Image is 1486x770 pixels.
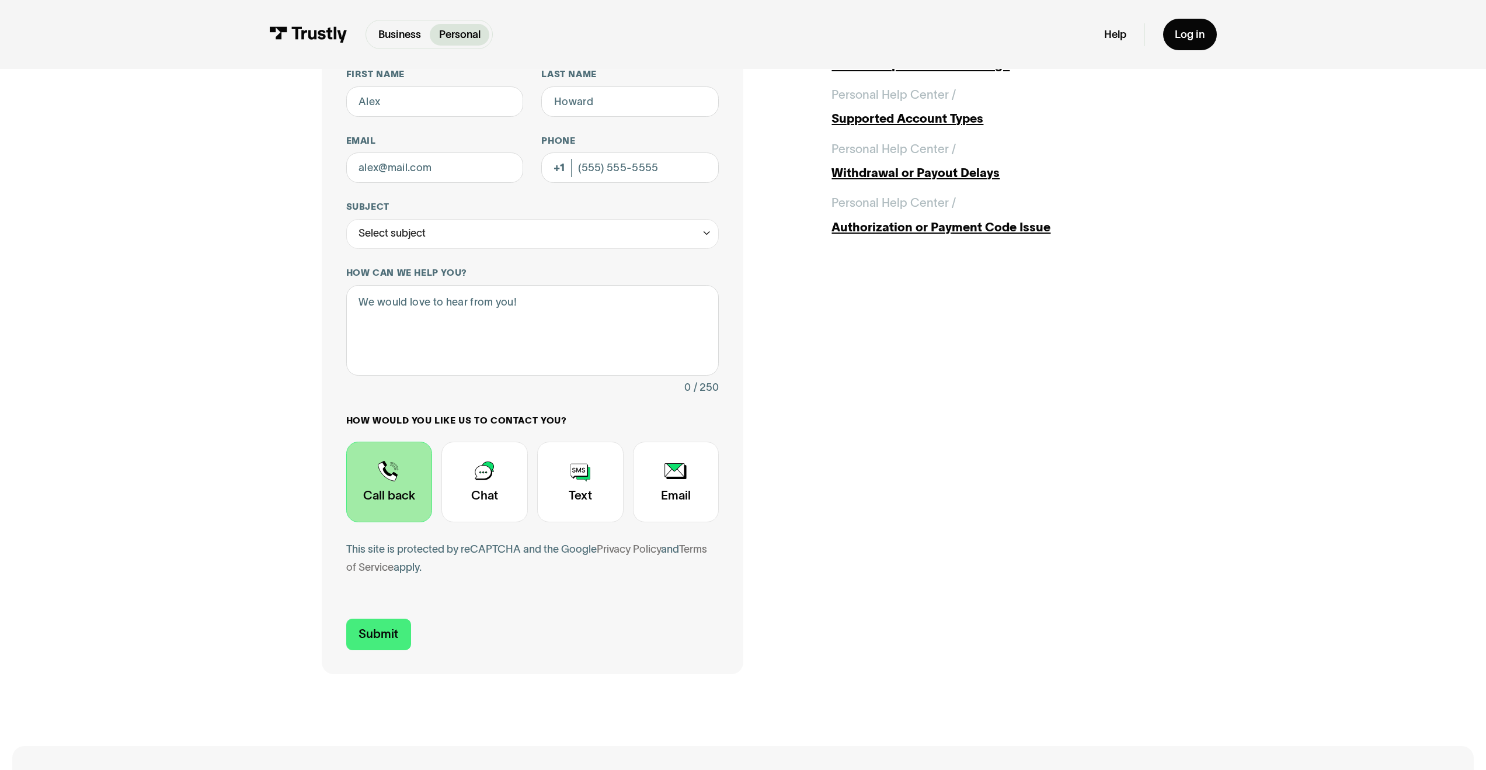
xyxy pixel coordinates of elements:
a: Log in [1163,19,1217,50]
div: Select subject [359,224,426,242]
div: 0 [684,379,691,397]
div: Personal Help Center / [831,86,956,104]
a: Personal Help Center /Authorization or Payment Code Issue [831,194,1164,236]
label: Email [346,135,524,147]
input: Submit [346,619,411,650]
div: Personal Help Center / [831,194,956,212]
label: How would you like us to contact you? [346,415,719,427]
a: Help [1104,28,1126,41]
a: Personal Help Center /Withdrawal or Payout Delays [831,140,1164,182]
div: Authorization or Payment Code Issue [831,218,1164,237]
img: Trustly Logo [269,26,347,43]
a: Personal Help Center /Supported Account Types [831,86,1164,128]
div: Personal Help Center / [831,140,956,158]
input: (555) 555-5555 [541,152,719,183]
div: This site is protected by reCAPTCHA and the Google and apply. [346,540,719,577]
input: alex@mail.com [346,152,524,183]
div: Withdrawal or Payout Delays [831,164,1164,182]
div: Supported Account Types [831,110,1164,128]
input: Alex [346,86,524,117]
input: Howard [541,86,719,117]
div: / 250 [694,379,719,397]
a: Business [369,24,430,46]
a: Personal [430,24,489,46]
label: Last name [541,68,719,81]
p: Business [378,27,421,43]
p: Personal [439,27,481,43]
label: Subject [346,201,719,213]
label: First name [346,68,524,81]
div: Log in [1175,28,1205,41]
form: Contact Trustly Support [346,68,719,650]
label: How can we help you? [346,267,719,279]
div: Select subject [346,219,719,249]
label: Phone [541,135,719,147]
a: Privacy Policy [597,543,661,555]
